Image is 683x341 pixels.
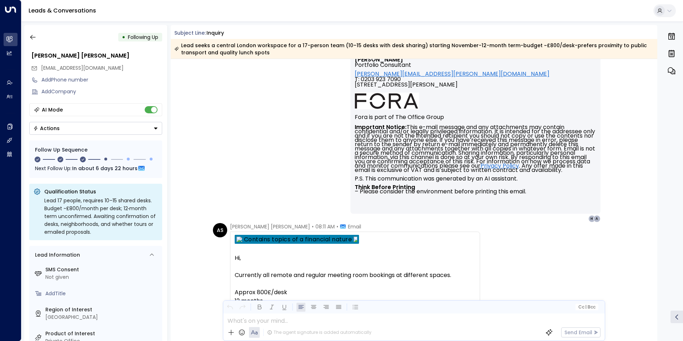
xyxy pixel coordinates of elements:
span: Cc Bcc [578,305,595,310]
div: Actions [33,125,60,132]
button: Actions [29,122,162,135]
div: AddCompany [41,88,162,95]
span: • [312,223,314,230]
div: AS [213,223,227,237]
div: Hi, [235,254,475,262]
span: [STREET_ADDRESS][PERSON_NAME] [355,82,458,93]
div: AddPhone number [41,76,162,84]
span: | [585,305,587,310]
font: This e-mail message and any attachments may contain confidential and/or legally privileged inform... [355,123,597,196]
span: • [336,223,338,230]
a: [PERSON_NAME][EMAIL_ADDRESS][PERSON_NAME][DOMAIN_NAME] [355,71,549,76]
span: T: 0203 923 7090 [355,76,401,82]
img: AIorK4ysLkpAD1VLoJghiceWoVRmgk1XU2vrdoLkeDLGAFfv_vh6vnfJOA1ilUWLDOVq3gZTs86hLsHm3vG- [355,93,419,109]
div: H [588,215,595,222]
div: Lead 17 people, requires 10–15 shared desks. Budget ~£800/month per desk; 12‑month term unconfirm... [44,197,158,236]
span: Subject Line: [174,29,206,36]
a: Privacy Policy [480,164,519,168]
div: Lead seeks a central London workspace for a 17-person team (10–15 desks with desk sharing) starti... [174,42,653,56]
div: Inquiry [206,29,224,37]
span: Portfolio Consultant [355,62,411,68]
div: A [593,215,600,222]
a: Contains topics of a financial nature [244,237,352,242]
div: 12 months [235,297,475,305]
div: Signature [355,57,596,194]
div: The agent signature is added automatically [267,329,372,336]
font: Fora is part of The Office Group [355,113,444,121]
button: Redo [238,303,247,312]
img: Contains topics of a financial nature [236,237,242,242]
a: Leads & Conversations [29,6,96,15]
img: Contains topics of a financial nature [354,237,357,242]
div: Lead Information [33,251,80,259]
div: Follow Up Sequence [35,146,156,154]
div: AI Mode [42,106,63,113]
span: In about 6 days 22 hours [72,164,138,172]
span: [EMAIL_ADDRESS][DOMAIN_NAME] [41,64,124,71]
span: [PERSON_NAME] [PERSON_NAME] [230,223,310,230]
span: 08:11 AM [315,223,335,230]
div: Currently all remote and regular meeting room bookings at different spaces. [235,271,475,280]
label: Product of Interest [45,330,159,337]
div: AddTitle [45,290,159,297]
p: Qualification Status [44,188,158,195]
button: Cc|Bcc [575,304,598,311]
div: [PERSON_NAME] [PERSON_NAME] [31,51,162,60]
label: Region of Interest [45,306,159,313]
div: Button group with a nested menu [29,122,162,135]
div: Not given [45,273,159,281]
strong: Important Notice: [355,123,407,131]
span: Email [348,223,361,230]
strong: Think Before Printing [355,183,415,191]
div: Approx 800£/desk [235,288,475,297]
div: • [122,31,125,44]
label: SMS Consent [45,266,159,273]
span: schmidtarndt1993@googlemail.com [41,64,124,72]
div: [GEOGRAPHIC_DATA] [45,313,159,321]
div: Next Follow Up: [35,164,156,172]
font: [PERSON_NAME] [355,55,403,64]
button: Undo [225,303,234,312]
span: Following Up [128,34,158,41]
